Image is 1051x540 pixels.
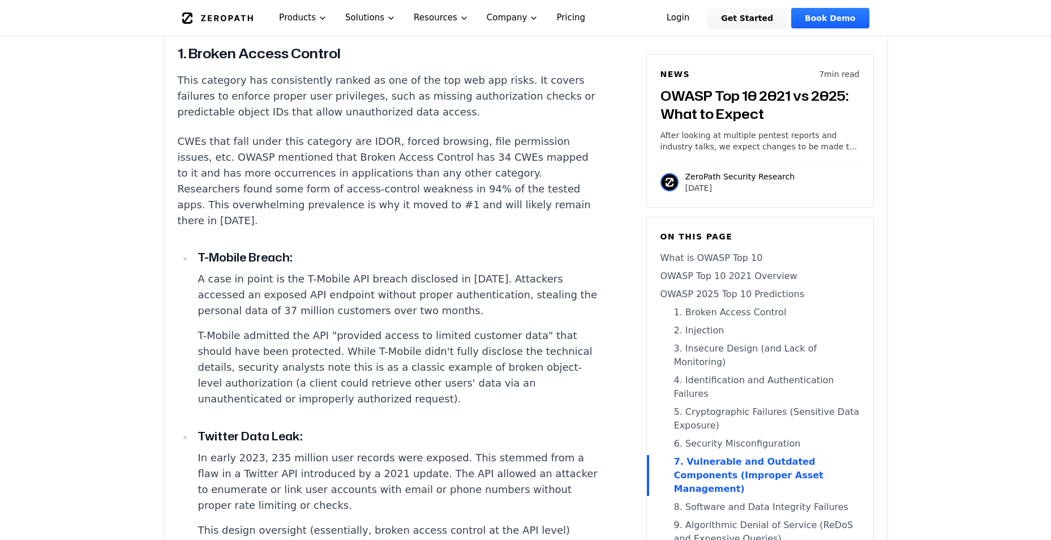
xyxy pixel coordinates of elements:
img: ZeroPath Security Research [660,173,679,191]
a: 2. Injection [660,324,860,337]
p: ZeroPath Security Research [685,171,795,182]
a: 3. Insecure Design (and Lack of Monitoring) [660,342,860,369]
h3: OWASP Top 10 2021 vs 2025: What to Expect [660,87,860,123]
p: [DATE] [685,182,795,194]
a: OWASP Top 10 2021 Overview [660,269,860,283]
h4: T-Mobile Breach: [198,248,598,266]
a: 8. Software and Data Integrity Failures [660,500,860,514]
p: CWEs that fall under this category are IDOR, forced browsing, file permission issues, etc. OWASP ... [178,134,599,229]
a: 6. Security Misconfiguration [660,437,860,451]
a: OWASP 2025 Top 10 Predictions [660,288,860,301]
p: T-Mobile admitted the API "provided access to limited customer data" that should have been protec... [198,328,598,407]
h6: On this page [660,231,860,242]
p: A case in point is the T-Mobile API breach disclosed in [DATE]. Attackers accessed an exposed API... [198,271,598,319]
a: 7. Vulnerable and Outdated Components (Improper Asset Management) [660,455,860,496]
a: Book Demo [791,8,869,28]
h6: News [660,68,690,80]
a: What is OWASP Top 10 [660,251,860,265]
a: 1. Broken Access Control [660,306,860,319]
a: 4. Identification and Authentication Failures [660,374,860,401]
a: Login [653,8,703,28]
h3: 1. Broken Access Control [178,43,599,63]
p: In early 2023, 235 million user records were exposed. This stemmed from a flaw in a Twitter API i... [198,450,598,513]
p: This category has consistently ranked as one of the top web app risks. It covers failures to enfo... [178,72,599,120]
p: After looking at multiple pentest reports and industry talks, we expect changes to be made to OWA... [660,130,860,152]
p: 7 min read [819,68,859,80]
a: 5. Cryptographic Failures (Sensitive Data Exposure) [660,405,860,432]
h4: Twitter Data Leak: [198,427,598,445]
a: Get Started [707,8,787,28]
